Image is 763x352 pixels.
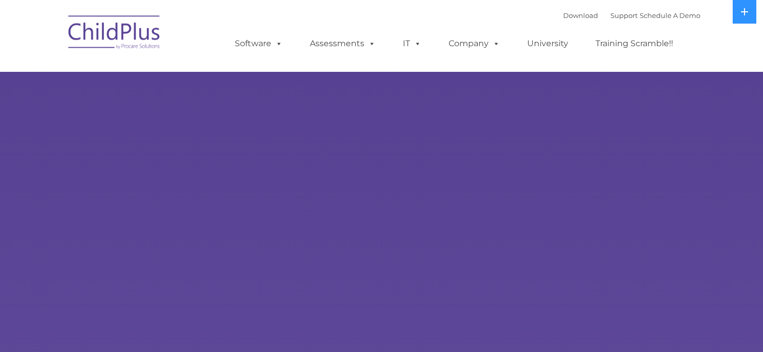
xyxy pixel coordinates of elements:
[610,11,638,19] a: Support
[563,11,700,19] font: |
[640,11,700,19] a: Schedule A Demo
[393,33,432,54] a: IT
[300,33,386,54] a: Assessments
[63,8,166,60] img: ChildPlus by Procare Solutions
[225,33,293,54] a: Software
[438,33,510,54] a: Company
[517,33,579,54] a: University
[563,11,598,19] a: Download
[585,33,683,54] a: Training Scramble!!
